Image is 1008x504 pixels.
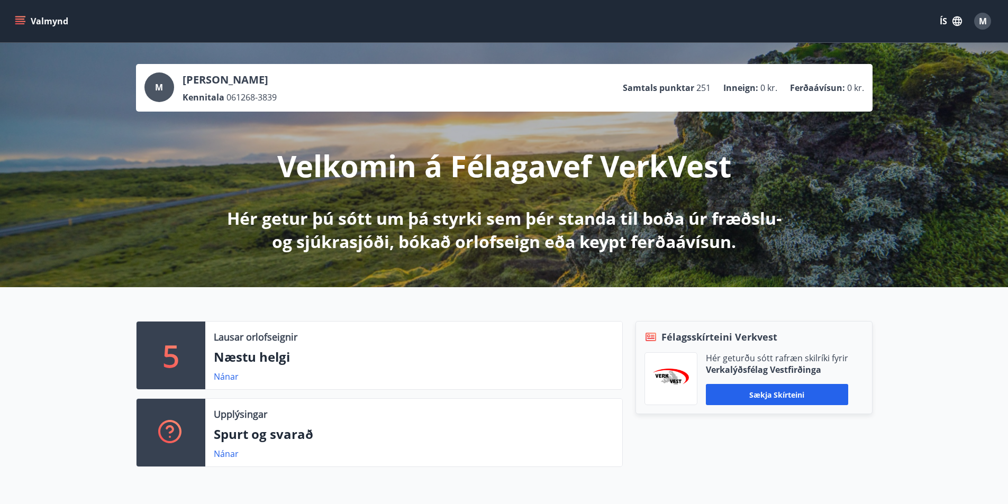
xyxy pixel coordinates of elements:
[706,384,848,405] button: Sækja skírteini
[214,371,239,382] a: Nánar
[162,335,179,375] p: 5
[623,82,694,94] p: Samtals punktar
[226,91,277,103] span: 061268-3839
[214,348,614,366] p: Næstu helgi
[214,425,614,443] p: Spurt og svarað
[706,364,848,375] p: Verkalýðsfélag Vestfirðinga
[706,352,848,364] p: Hér geturðu sótt rafræn skilríki fyrir
[661,330,777,344] span: Félagsskírteini Verkvest
[979,15,987,27] span: M
[847,82,864,94] span: 0 kr.
[277,145,731,186] p: Velkomin á Félagavef VerkVest
[970,8,995,34] button: M
[13,12,72,31] button: menu
[214,407,267,421] p: Upplýsingar
[760,82,777,94] span: 0 kr.
[183,91,224,103] p: Kennitala
[790,82,845,94] p: Ferðaávísun :
[225,207,784,253] p: Hér getur þú sótt um þá styrki sem þér standa til boða úr fræðslu- og sjúkrasjóði, bókað orlofsei...
[183,72,277,87] p: [PERSON_NAME]
[653,369,689,389] img: jihgzMk4dcgjRAW2aMgpbAqQEG7LZi0j9dOLAUvz.png
[214,448,239,460] a: Nánar
[696,82,711,94] span: 251
[723,82,758,94] p: Inneign :
[214,330,297,344] p: Lausar orlofseignir
[155,81,163,93] span: M
[934,12,968,31] button: ÍS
